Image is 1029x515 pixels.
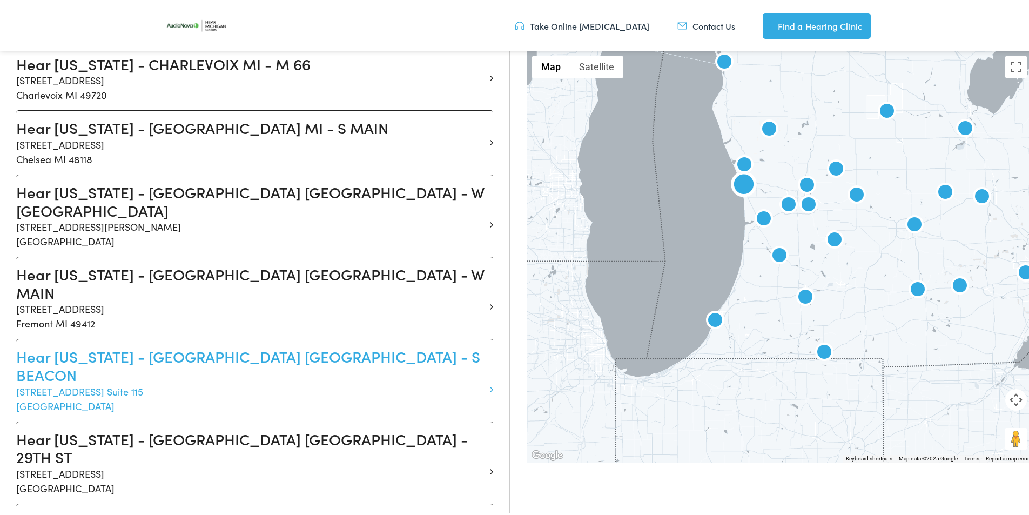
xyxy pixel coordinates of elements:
[16,428,485,493] a: Hear [US_STATE] - [GEOGRAPHIC_DATA] [GEOGRAPHIC_DATA] - 29TH ST [STREET_ADDRESS][GEOGRAPHIC_DATA]
[16,117,485,135] h3: Hear [US_STATE] - [GEOGRAPHIC_DATA] MI - S MAIN
[16,135,485,164] p: [STREET_ADDRESS] Chelsea MI 48118
[677,18,687,30] img: utility icon
[515,18,649,30] a: Take Online [MEDICAL_DATA]
[16,345,485,382] h3: Hear [US_STATE] - [GEOGRAPHIC_DATA] [GEOGRAPHIC_DATA] - S BEACON
[763,11,871,37] a: Find a Hearing Clinic
[16,428,485,464] h3: Hear [US_STATE] - [GEOGRAPHIC_DATA] [GEOGRAPHIC_DATA] - 29TH ST
[763,17,772,30] img: utility icon
[515,18,524,30] img: utility icon
[16,181,485,246] a: Hear [US_STATE] - [GEOGRAPHIC_DATA] [GEOGRAPHIC_DATA] - W [GEOGRAPHIC_DATA] [STREET_ADDRESS][PERS...
[16,263,485,299] h3: Hear [US_STATE] - [GEOGRAPHIC_DATA] [GEOGRAPHIC_DATA] - W MAIN
[16,117,485,164] a: Hear [US_STATE] - [GEOGRAPHIC_DATA] MI - S MAIN [STREET_ADDRESS]Chelsea MI 48118
[16,217,485,246] p: [STREET_ADDRESS][PERSON_NAME] [GEOGRAPHIC_DATA]
[16,53,485,71] h3: Hear [US_STATE] - CHARLEVOIX MI - M 66
[16,181,485,217] h3: Hear [US_STATE] - [GEOGRAPHIC_DATA] [GEOGRAPHIC_DATA] - W [GEOGRAPHIC_DATA]
[16,71,485,100] p: [STREET_ADDRESS] Charlevoix MI 49720
[677,18,735,30] a: Contact Us
[16,382,485,411] p: [STREET_ADDRESS] Suite 115 [GEOGRAPHIC_DATA]
[16,345,485,411] a: Hear [US_STATE] - [GEOGRAPHIC_DATA] [GEOGRAPHIC_DATA] - S BEACON [STREET_ADDRESS] Suite 115[GEOGR...
[16,464,485,493] p: [STREET_ADDRESS] [GEOGRAPHIC_DATA]
[16,299,485,329] p: [STREET_ADDRESS] Fremont MI 49412
[16,53,485,101] a: Hear [US_STATE] - CHARLEVOIX MI - M 66 [STREET_ADDRESS]Charlevoix MI 49720
[16,263,485,329] a: Hear [US_STATE] - [GEOGRAPHIC_DATA] [GEOGRAPHIC_DATA] - W MAIN [STREET_ADDRESS]Fremont MI 49412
